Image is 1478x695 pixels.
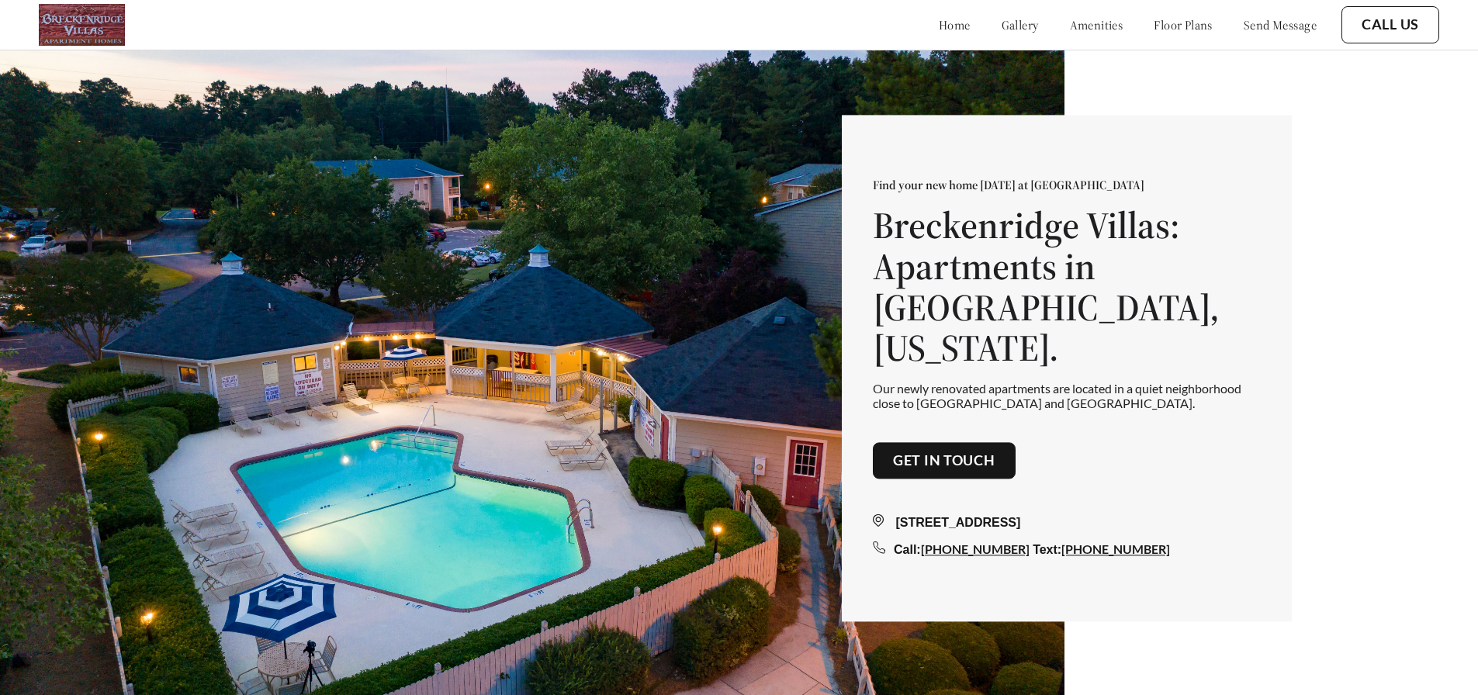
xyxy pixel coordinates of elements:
a: Call Us [1362,16,1419,33]
a: gallery [1002,17,1039,33]
span: Text: [1033,543,1061,556]
p: Our newly renovated apartments are located in a quiet neighborhood close to [GEOGRAPHIC_DATA] and... [873,381,1261,410]
a: [PHONE_NUMBER] [1061,541,1170,556]
h1: Breckenridge Villas: Apartments in [GEOGRAPHIC_DATA], [US_STATE]. [873,205,1261,368]
a: [PHONE_NUMBER] [921,541,1030,556]
a: send message [1244,17,1317,33]
button: Get in touch [873,442,1016,479]
img: logo.png [39,4,125,46]
a: amenities [1070,17,1123,33]
button: Call Us [1341,6,1439,43]
div: [STREET_ADDRESS] [873,513,1261,532]
a: home [939,17,971,33]
p: Find your new home [DATE] at [GEOGRAPHIC_DATA] [873,177,1261,192]
a: floor plans [1154,17,1213,33]
a: Get in touch [893,452,995,469]
span: Call: [894,543,921,556]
